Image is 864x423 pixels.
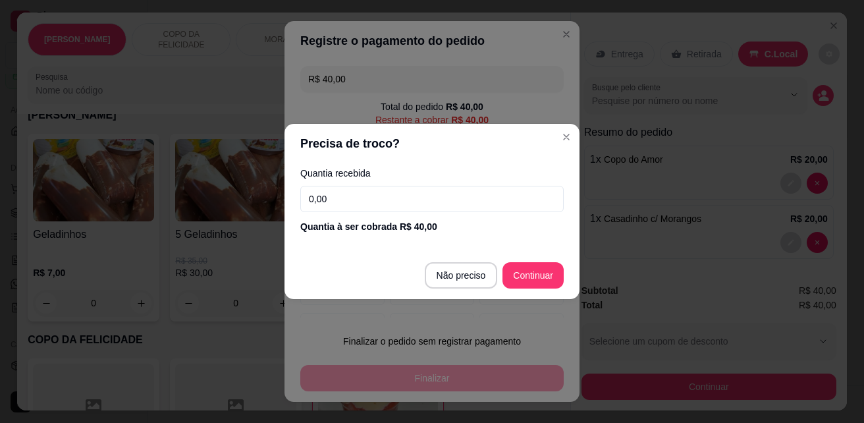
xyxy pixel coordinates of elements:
div: Quantia à ser cobrada R$ 40,00 [300,220,564,233]
button: Close [556,127,577,148]
header: Precisa de troco? [284,124,580,163]
label: Quantia recebida [300,169,564,178]
button: Não preciso [425,262,498,289]
button: Continuar [502,262,564,289]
